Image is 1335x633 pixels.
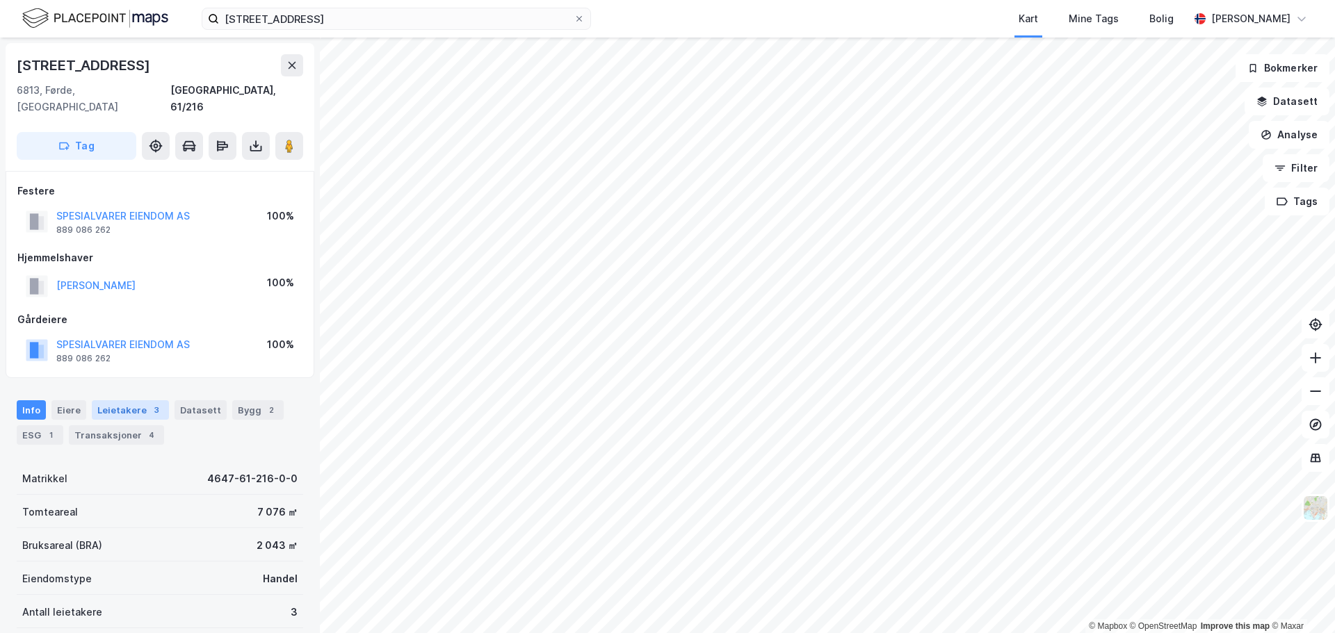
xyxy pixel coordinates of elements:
[44,428,58,442] div: 1
[1245,88,1329,115] button: Datasett
[51,400,86,420] div: Eiere
[267,336,294,353] div: 100%
[1211,10,1290,27] div: [PERSON_NAME]
[1263,154,1329,182] button: Filter
[264,403,278,417] div: 2
[22,470,67,487] div: Matrikkel
[17,54,153,76] div: [STREET_ADDRESS]
[1265,566,1335,633] div: Kontrollprogram for chat
[232,400,284,420] div: Bygg
[207,470,298,487] div: 4647-61-216-0-0
[1130,621,1197,631] a: OpenStreetMap
[1265,566,1335,633] iframe: Chat Widget
[17,183,302,199] div: Festere
[170,82,303,115] div: [GEOGRAPHIC_DATA], 61/216
[1201,621,1270,631] a: Improve this map
[22,604,102,620] div: Antall leietakere
[145,428,159,442] div: 4
[175,400,227,420] div: Datasett
[291,604,298,620] div: 3
[17,82,170,115] div: 6813, Førde, [GEOGRAPHIC_DATA]
[17,311,302,328] div: Gårdeiere
[22,570,92,587] div: Eiendomstype
[56,224,111,236] div: 889 086 262
[267,274,294,291] div: 100%
[1265,188,1329,215] button: Tags
[263,570,298,587] div: Handel
[267,208,294,224] div: 100%
[1249,121,1329,149] button: Analyse
[257,537,298,554] div: 2 043 ㎡
[1019,10,1038,27] div: Kart
[1089,621,1127,631] a: Mapbox
[22,504,78,520] div: Tomteareal
[17,132,136,160] button: Tag
[1069,10,1119,27] div: Mine Tags
[149,403,163,417] div: 3
[17,400,46,420] div: Info
[92,400,169,420] div: Leietakere
[17,249,302,266] div: Hjemmelshaver
[22,6,168,31] img: logo.f888ab2527a4732fd821a326f86c7f29.svg
[17,425,63,445] div: ESG
[257,504,298,520] div: 7 076 ㎡
[22,537,102,554] div: Bruksareal (BRA)
[69,425,164,445] div: Transaksjoner
[1149,10,1174,27] div: Bolig
[56,353,111,364] div: 889 086 262
[219,8,574,29] input: Søk på adresse, matrikkel, gårdeiere, leietakere eller personer
[1302,495,1329,521] img: Z
[1236,54,1329,82] button: Bokmerker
